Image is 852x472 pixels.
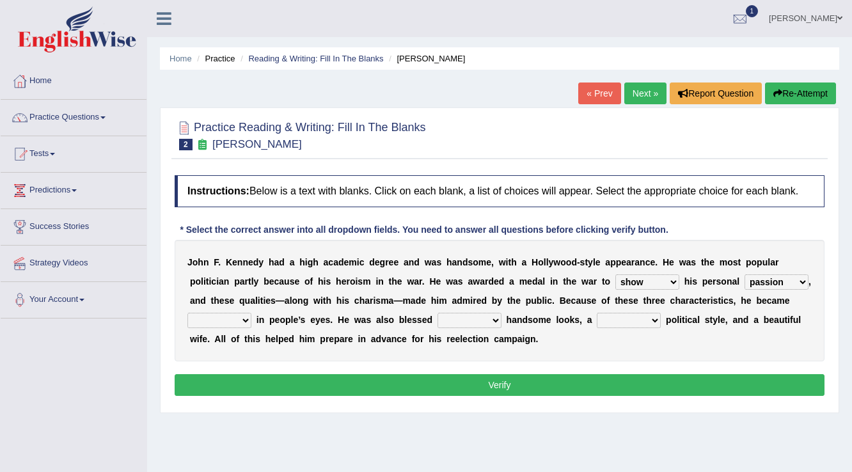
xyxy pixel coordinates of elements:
b: t [615,295,618,306]
b: n [297,295,303,306]
b: l [201,276,203,287]
b: w [499,257,506,267]
b: r [245,276,248,287]
b: e [516,295,521,306]
b: b [264,276,269,287]
small: Exam occurring question [196,139,209,151]
a: Strategy Videos [1,246,146,278]
b: t [738,257,741,267]
div: * Select the correct answer into all dropdown fields. You need to answer all questions before cli... [175,223,674,237]
b: e [596,257,601,267]
b: e [633,295,638,306]
b: s [716,276,722,287]
b: y [549,257,554,267]
b: d [481,295,487,306]
button: Verify [175,374,824,396]
b: a [324,257,329,267]
b: u [581,295,587,306]
b: a [219,276,224,287]
b: p [190,276,196,287]
b: e [344,257,349,267]
b: m [381,295,388,306]
b: t [248,276,251,287]
b: - [577,257,580,267]
b: a [480,276,485,287]
b: e [702,295,707,306]
b: i [506,257,509,267]
b: w [446,276,453,287]
b: f [607,295,610,306]
small: [PERSON_NAME] [212,138,302,150]
b: n [378,276,384,287]
b: i [690,276,692,287]
b: e [232,257,237,267]
b: c [571,295,576,306]
b: a [452,295,457,306]
b: a [411,295,416,306]
b: e [477,295,482,306]
b: , [491,257,494,267]
b: h [684,276,690,287]
b: o [721,276,727,287]
b: c [694,295,699,306]
b: m [720,257,727,267]
b: n [553,276,558,287]
b: h [446,257,452,267]
b: h [704,257,710,267]
b: g [308,257,313,267]
b: a [689,295,694,306]
b: s [358,276,363,287]
b: t [699,295,702,306]
b: e [571,276,576,287]
b: o [350,276,356,287]
b: o [304,276,310,287]
b: e [393,257,398,267]
b: t [701,257,704,267]
b: r [631,257,635,267]
b: o [195,276,201,287]
b: c [328,257,333,267]
b: a [537,276,542,287]
b: s [344,295,349,306]
button: Report Question [670,83,762,104]
b: e [660,295,665,306]
b: r [686,295,689,306]
b: i [470,295,473,306]
b: e [265,295,271,306]
b: m [349,257,356,267]
b: e [527,276,532,287]
b: h [326,295,331,306]
b: a [190,295,195,306]
b: K [226,257,232,267]
b: l [251,276,254,287]
b: a [279,276,284,287]
b: a [626,257,631,267]
b: c [359,257,365,267]
b: . [218,257,221,267]
b: J [187,257,193,267]
b: y [497,295,502,306]
b: b [492,295,498,306]
h2: Practice Reading & Writing: Fill In The Blanks [175,118,426,150]
b: i [209,276,211,287]
b: s [225,295,230,306]
b: t [211,295,214,306]
b: a [389,295,394,306]
b: e [389,257,394,267]
b: o [601,295,607,306]
b: w [313,295,320,306]
b: a [432,257,437,267]
b: h [646,295,652,306]
b: c [645,257,651,267]
b: r [419,276,422,287]
b: t [643,295,647,306]
b: i [320,295,323,306]
b: s [587,295,592,306]
b: n [409,257,414,267]
b: s [628,295,633,306]
b: r [473,295,476,306]
b: s [436,257,441,267]
b: e [397,276,402,287]
b: l [255,295,258,306]
b: l [546,257,549,267]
